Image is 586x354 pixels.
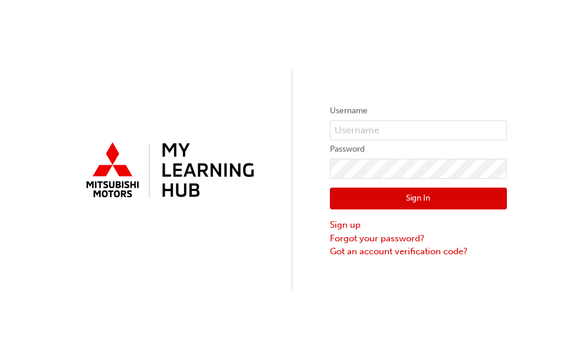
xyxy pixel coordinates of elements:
label: Username [330,104,507,118]
a: Sign up [330,218,507,232]
button: Sign In [330,188,507,210]
input: Username [330,120,507,140]
a: Got an account verification code? [330,245,507,258]
label: Password [330,142,507,156]
img: mmal [80,137,257,205]
a: Forgot your password? [330,232,507,245]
